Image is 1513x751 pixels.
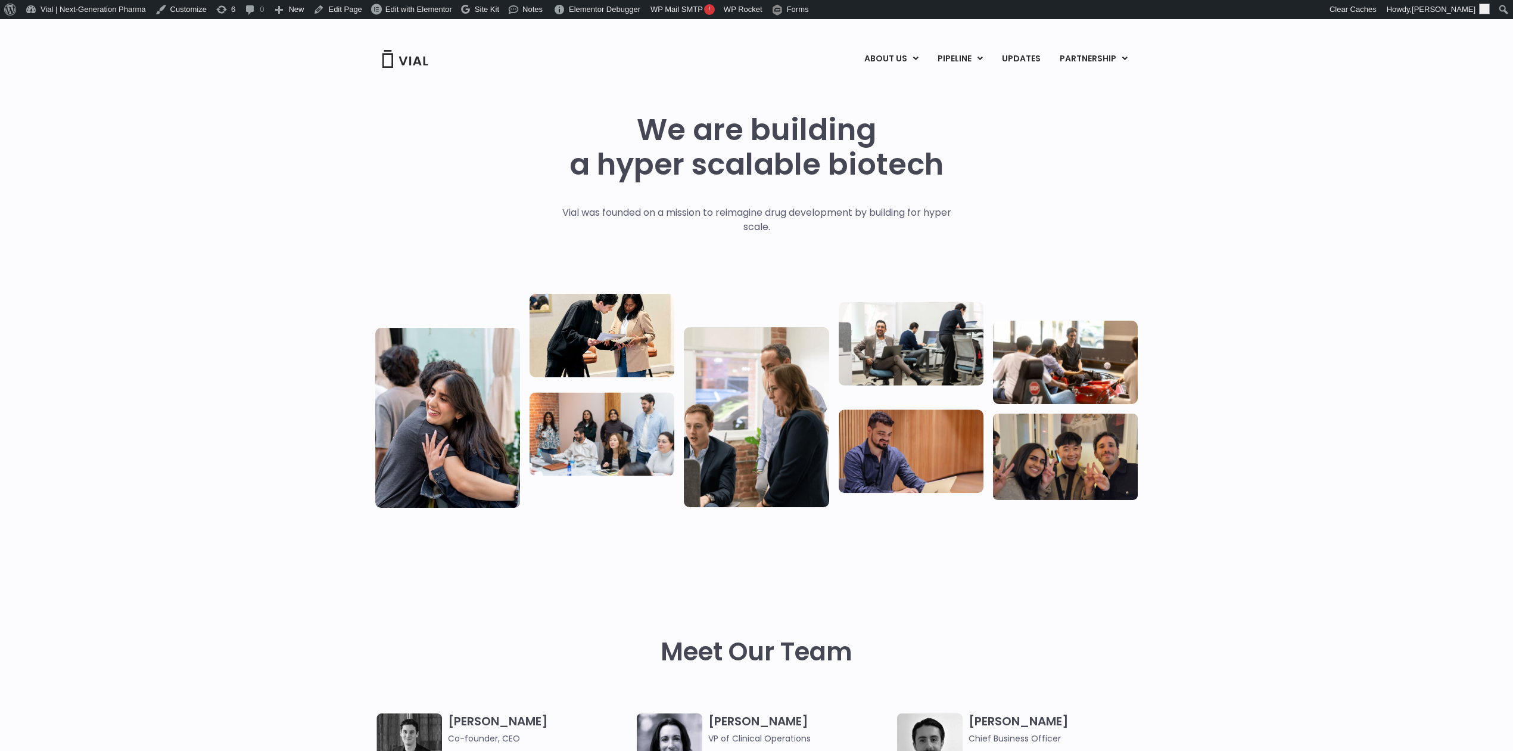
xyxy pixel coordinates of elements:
[1412,5,1475,14] span: [PERSON_NAME]
[448,732,631,745] span: Co-founder, CEO
[708,732,891,745] span: VP of Clinical Operations
[661,638,852,666] h2: Meet Our Team
[855,49,927,69] a: ABOUT USMenu Toggle
[530,392,674,476] img: Eight people standing and sitting in an office
[375,328,520,508] img: Vial Life
[385,5,452,14] span: Edit with Elementor
[839,409,983,493] img: Man working at a computer
[839,302,983,385] img: Three people working in an office
[381,50,429,68] img: Vial Logo
[530,294,674,377] img: Two people looking at a paper talking.
[993,321,1138,404] img: Group of people playing whirlyball
[448,713,631,745] h3: [PERSON_NAME]
[969,732,1151,745] span: Chief Business Officer
[969,713,1151,745] h3: [PERSON_NAME]
[992,49,1050,69] a: UPDATES
[928,49,992,69] a: PIPELINEMenu Toggle
[684,327,829,507] img: Group of three people standing around a computer looking at the screen
[569,113,944,182] h1: We are building a hyper scalable biotech
[704,4,715,15] span: !
[1050,49,1137,69] a: PARTNERSHIPMenu Toggle
[993,414,1138,500] img: Group of 3 people smiling holding up the peace sign
[475,5,499,14] span: Site Kit
[708,713,891,745] h3: [PERSON_NAME]
[550,206,964,234] p: Vial was founded on a mission to reimagine drug development by building for hyper scale.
